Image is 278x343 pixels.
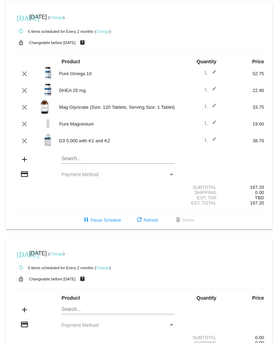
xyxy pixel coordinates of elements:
[41,83,55,97] img: bodylogicmd-dhea-25mg-capsules.jpg
[135,218,158,223] span: Refresh
[61,59,80,64] strong: Product
[168,214,200,227] button: Delete
[20,103,29,112] mat-icon: clear
[197,59,217,64] strong: Quantity
[208,103,217,112] mat-icon: edit
[20,70,29,78] mat-icon: clear
[61,172,98,177] span: Payment Method
[61,322,98,328] span: Payment Method
[61,307,175,312] input: Search...
[82,218,121,223] span: Pause Schedule
[41,66,55,80] img: bodylogicmd-pure-omega-10-60-softgels.jpg
[204,137,217,142] span: 1
[41,100,48,114] img: mag120.jpg
[17,13,25,22] mat-icon: [DATE]
[20,170,29,178] mat-icon: credit_card
[130,214,164,227] button: Refresh
[252,295,264,301] strong: Price
[17,250,25,258] mat-icon: [DATE]
[181,335,222,340] div: Subtotal
[14,266,93,270] small: 0 items scheduled for Every 2 months
[208,70,217,78] mat-icon: edit
[222,138,264,143] div: 38.70
[197,295,217,301] strong: Quantity
[41,116,55,130] img: ortho_molecular_-_reacted_magnesium.jpg
[96,266,110,270] a: Change
[255,190,264,195] span: 0.00
[76,214,126,227] button: Pause Schedule
[208,86,217,95] mat-icon: edit
[41,133,55,147] img: bodylogicmd-d3-5000-with-vitamin-k1-and-k2-60-capsules.jpg
[82,216,90,224] mat-icon: pause
[48,252,65,256] small: ( )
[96,29,110,34] a: Change
[56,71,181,76] div: Pure Omega 10
[17,274,25,284] mat-icon: lock_open
[20,137,29,145] mat-icon: clear
[29,277,76,281] small: Changeable before [DATE]
[255,195,264,200] span: TBD
[61,322,175,328] mat-select: Payment Method
[48,15,65,20] small: ( )
[56,88,181,93] div: DHEA 25 mg
[17,27,25,36] mat-icon: autorenew
[29,41,76,45] small: Changeable before [DATE]
[204,120,217,126] span: 1
[135,216,144,224] mat-icon: refresh
[14,29,93,34] small: 5 items scheduled for Every 2 months
[20,306,29,314] mat-icon: add
[222,335,264,340] div: 0.00
[208,120,217,128] mat-icon: edit
[181,185,222,190] div: Subtotal
[50,252,63,256] a: Change
[61,172,175,177] mat-select: Payment Method
[204,70,217,75] span: 1
[78,274,87,284] mat-icon: live_help
[204,103,217,109] span: 1
[222,121,264,127] div: 19.60
[250,200,264,206] span: 167.20
[222,185,264,190] div: 167.20
[222,71,264,76] div: 52.75
[95,266,111,270] small: ( )
[181,190,222,195] div: Shipping
[204,87,217,92] span: 1
[17,38,25,47] mat-icon: lock_open
[222,105,264,110] div: 33.75
[17,264,25,272] mat-icon: autorenew
[78,38,87,47] mat-icon: live_help
[208,137,217,145] mat-icon: edit
[181,195,222,200] div: Est. Tax
[56,138,181,143] div: D3 5,000 with K1 and K2
[222,88,264,93] div: 22.40
[61,295,80,301] strong: Product
[20,86,29,95] mat-icon: clear
[252,59,264,64] strong: Price
[56,121,181,127] div: Pure Magnesium
[50,15,63,20] a: Change
[174,216,182,224] mat-icon: delete
[95,29,111,34] small: ( )
[20,155,29,164] mat-icon: add
[56,105,181,110] div: Mag Glycinate (Size: 120 Tablets, Serving Size: 1 Tablet)
[181,200,222,206] div: Est. Total
[174,218,195,223] span: Delete
[61,156,175,162] input: Search...
[20,120,29,128] mat-icon: clear
[20,320,29,329] mat-icon: credit_card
